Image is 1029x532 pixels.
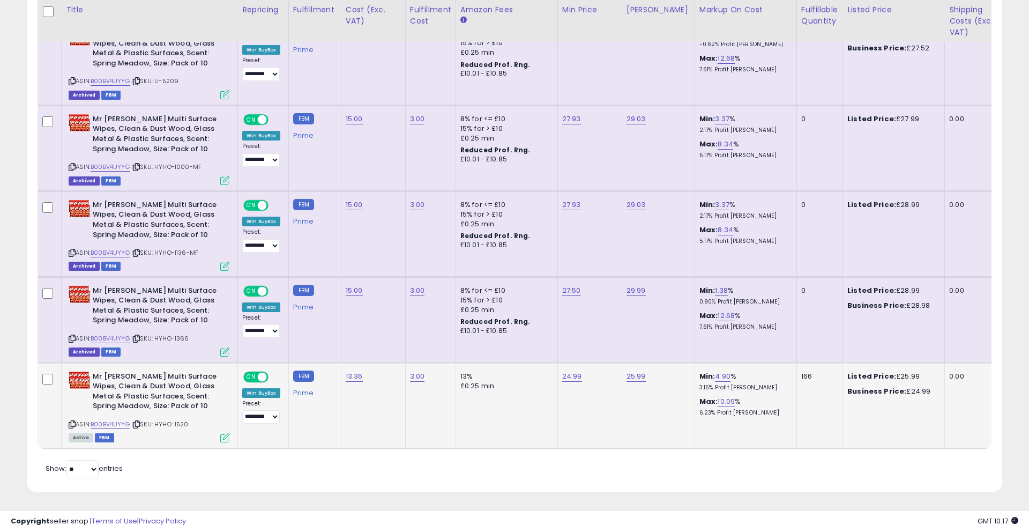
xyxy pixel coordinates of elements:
a: B00BV4UYYG [91,162,130,172]
b: Max: [699,53,718,63]
div: Win BuyBox [242,217,280,226]
div: ASIN: [69,114,229,184]
div: Fulfillment [293,4,337,16]
div: % [699,114,788,134]
div: 0.00 [949,114,1001,124]
div: Shipping Costs (Exc. VAT) [949,4,1004,38]
img: 51xnjso4m1L._SL40_.jpg [69,200,90,217]
div: 15% for > £10 [460,210,549,219]
b: Business Price: [847,386,906,396]
div: 0 [801,200,834,210]
a: B00BV4UYYG [91,420,130,429]
span: OFF [267,115,284,124]
div: Repricing [242,4,284,16]
a: 3.00 [410,371,425,382]
div: Fulfillment Cost [410,4,451,27]
div: Prime [293,127,333,140]
strong: Copyright [11,516,50,526]
b: Mr [PERSON_NAME] Multi Surface Wipes, Clean & Dust Wood, Glass Metal & Plastic Surfaces, Scent: S... [93,372,223,414]
div: % [699,139,788,159]
div: ASIN: [69,200,229,270]
span: All listings currently available for purchase on Amazon [69,433,93,442]
div: Win BuyBox [242,131,280,141]
div: 8% for <= £10 [460,114,549,124]
b: Listed Price: [847,371,896,381]
div: £10.01 - £10.85 [460,155,549,164]
div: £27.52 [847,43,936,53]
div: seller snap | | [11,516,186,527]
span: OFF [267,286,284,295]
span: FBM [101,91,121,100]
div: % [699,311,788,331]
div: % [699,200,788,220]
div: % [699,397,788,417]
div: £0.25 min [460,134,549,143]
img: 51xnjso4m1L._SL40_.jpg [69,372,90,389]
b: Reduced Prof. Rng. [460,60,531,69]
div: Listed Price [847,4,940,16]
span: | SKU: HYHO-1136-MF [131,248,198,257]
b: Reduced Prof. Rng. [460,231,531,240]
span: | SKU: HYHO-1000-MF [131,162,202,171]
b: Business Price: [847,300,906,311]
span: Listings that have been deleted from Seller Central [69,91,100,100]
small: FBM [293,285,314,296]
span: FBM [101,348,121,357]
p: 5.17% Profit [PERSON_NAME] [699,152,788,159]
span: | SKU: HYHO-1520 [131,420,189,428]
span: 2025-09-11 10:17 GMT [978,516,1018,526]
a: 15.00 [346,285,363,296]
div: Preset: [242,228,280,253]
span: FBM [101,262,121,271]
div: 15% for > £10 [460,295,549,305]
div: 0.00 [949,200,1001,210]
small: FBM [293,199,314,210]
div: 8% for <= £10 [460,200,549,210]
a: 15.00 [346,199,363,210]
b: Min: [699,285,715,295]
a: B00BV4UYYG [91,77,130,86]
b: Max: [699,396,718,407]
span: Show: entries [46,463,123,474]
a: 3.37 [715,114,729,124]
span: ON [244,115,258,124]
small: FBM [293,113,314,124]
a: 3.00 [410,285,425,296]
b: Mr [PERSON_NAME] Multi Surface Wipes, Clean & Dust Wood, Glass Metal & Plastic Surfaces, Scent: S... [93,114,223,157]
div: £0.25 min [460,305,549,315]
div: £0.25 min [460,381,549,391]
div: % [699,54,788,73]
a: 3.00 [410,114,425,124]
div: Markup on Cost [699,4,792,16]
span: FBM [95,433,114,442]
div: £10.01 - £10.85 [460,241,549,250]
small: Amazon Fees. [460,16,467,25]
div: Amazon Fees [460,4,553,16]
p: 2.17% Profit [PERSON_NAME] [699,212,788,220]
b: Listed Price: [847,199,896,210]
div: £10.01 - £10.85 [460,327,549,336]
b: Min: [699,114,715,124]
div: Prime [293,213,333,226]
img: 51xnjso4m1L._SL40_.jpg [69,114,90,131]
span: Listings that have been deleted from Seller Central [69,176,100,186]
img: 51xnjso4m1L._SL40_.jpg [69,286,90,303]
div: Preset: [242,143,280,167]
div: % [699,225,788,245]
a: B00BV4UYYG [91,248,130,257]
span: FBM [101,176,121,186]
div: £10.01 - £10.85 [460,69,549,78]
div: 0 [801,114,834,124]
a: 27.93 [562,114,581,124]
div: £0.25 min [460,48,549,57]
b: Listed Price: [847,114,896,124]
a: 29.03 [627,199,646,210]
a: Privacy Policy [139,516,186,526]
div: Win BuyBox [242,45,280,55]
div: 15% for > £10 [460,38,549,48]
div: Fulfillable Quantity [801,4,838,27]
a: 12.68 [718,311,735,321]
a: 3.37 [715,199,729,210]
a: 10.09 [718,396,735,407]
p: 5.17% Profit [PERSON_NAME] [699,238,788,245]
